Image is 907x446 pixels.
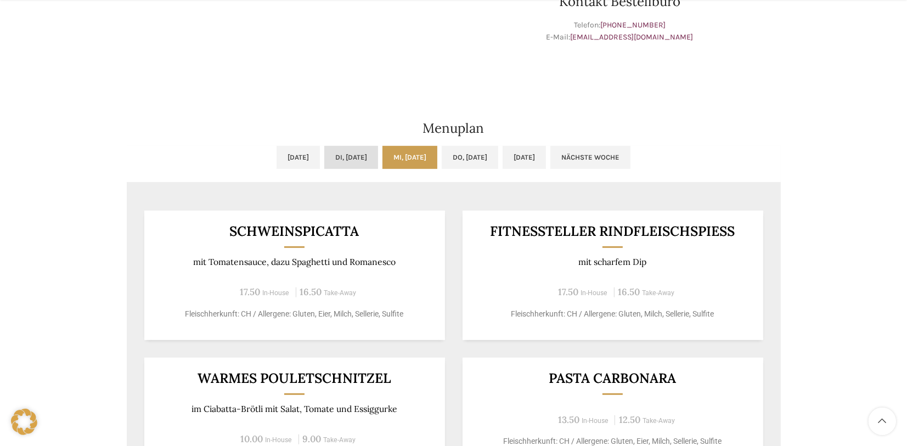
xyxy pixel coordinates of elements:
[324,146,378,169] a: Di, [DATE]
[266,436,292,444] span: In-House
[157,404,431,414] p: im Ciabatta-Brötli mit Salat, Tomate und Essiggurke
[558,414,579,426] span: 13.50
[157,371,431,385] h3: Warmes Pouletschnitzel
[600,20,666,30] a: [PHONE_NUMBER]
[157,308,431,320] p: Fleischherkunft: CH / Allergene: Gluten, Eier, Milch, Sellerie, Sulfite
[550,146,630,169] a: Nächste Woche
[382,146,437,169] a: Mi, [DATE]
[476,224,750,238] h3: Fitnessteller Rindfleischspiess
[324,436,356,444] span: Take-Away
[503,146,546,169] a: [DATE]
[582,417,609,425] span: In-House
[442,146,498,169] a: Do, [DATE]
[571,32,694,42] a: [EMAIL_ADDRESS][DOMAIN_NAME]
[240,286,261,298] span: 17.50
[241,433,263,445] span: 10.00
[618,286,640,298] span: 16.50
[263,289,290,297] span: In-House
[619,414,640,426] span: 12.50
[581,289,608,297] span: In-House
[303,433,322,445] span: 9.00
[476,371,750,385] h3: Pasta Carbonara
[643,417,675,425] span: Take-Away
[869,408,896,435] a: Scroll to top button
[476,257,750,267] p: mit scharfem Dip
[157,224,431,238] h3: Schweinspicatta
[300,286,322,298] span: 16.50
[459,19,781,44] p: Telefon: E-Mail:
[277,146,320,169] a: [DATE]
[643,289,675,297] span: Take-Away
[324,289,357,297] span: Take-Away
[157,257,431,267] p: mit Tomatensauce, dazu Spaghetti und Romanesco
[127,122,781,135] h2: Menuplan
[559,286,579,298] span: 17.50
[476,308,750,320] p: Fleischherkunft: CH / Allergene: Gluten, Milch, Sellerie, Sulfite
